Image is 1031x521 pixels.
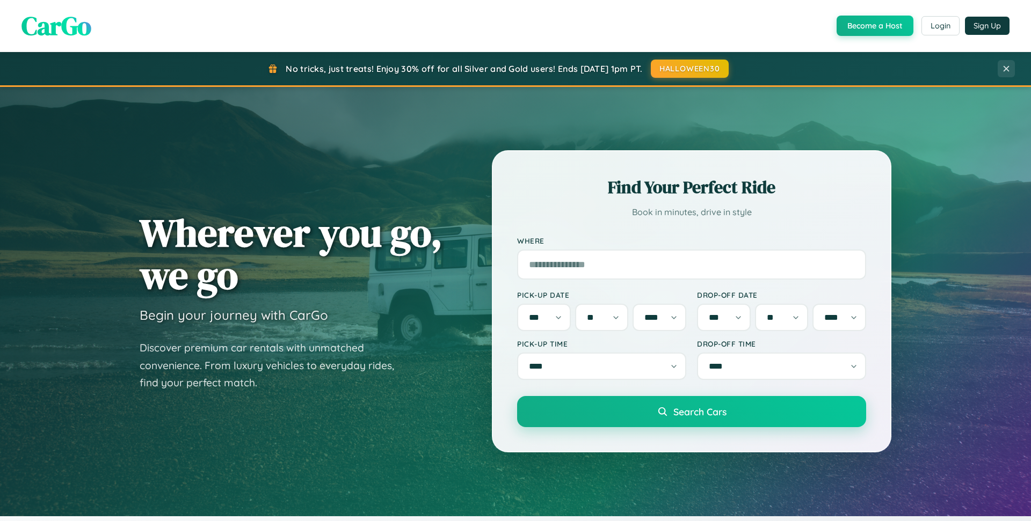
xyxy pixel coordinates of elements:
[140,339,408,392] p: Discover premium car rentals with unmatched convenience. From luxury vehicles to everyday rides, ...
[286,63,642,74] span: No tricks, just treats! Enjoy 30% off for all Silver and Gold users! Ends [DATE] 1pm PT.
[837,16,913,36] button: Become a Host
[965,17,1010,35] button: Sign Up
[140,211,442,296] h1: Wherever you go, we go
[517,204,866,220] p: Book in minutes, drive in style
[673,406,727,417] span: Search Cars
[517,396,866,427] button: Search Cars
[140,307,328,323] h3: Begin your journey with CarGo
[517,290,686,299] label: Pick-up Date
[517,175,866,199] h2: Find Your Perfect Ride
[517,339,686,348] label: Pick-up Time
[697,290,866,299] label: Drop-off Date
[21,8,91,43] span: CarGo
[517,236,866,245] label: Where
[921,16,960,35] button: Login
[697,339,866,348] label: Drop-off Time
[651,60,729,78] button: HALLOWEEN30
